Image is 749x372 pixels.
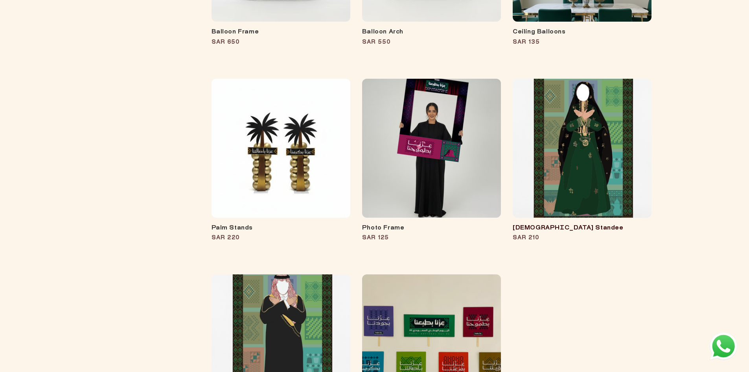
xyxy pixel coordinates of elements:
[362,224,501,232] a: Photo Frame
[362,28,501,36] a: Balloon Arch
[212,28,350,36] a: Balloon Frame
[212,224,350,232] a: Palm Stands
[513,28,651,36] a: Ceiling Balloons
[513,224,651,232] a: [DEMOGRAPHIC_DATA] Standee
